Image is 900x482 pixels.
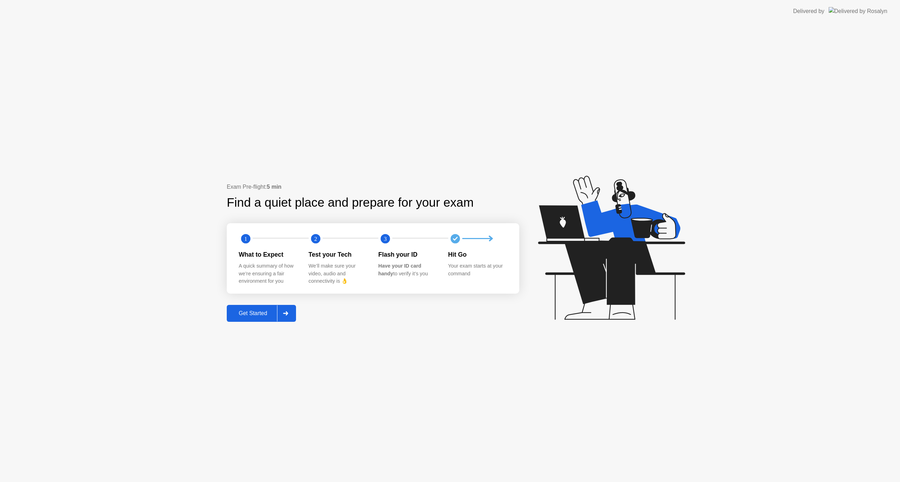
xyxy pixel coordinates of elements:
[227,193,475,212] div: Find a quiet place and prepare for your exam
[448,262,507,277] div: Your exam starts at your command
[227,305,296,322] button: Get Started
[793,7,824,15] div: Delivered by
[378,262,437,277] div: to verify it’s you
[378,250,437,259] div: Flash your ID
[448,250,507,259] div: Hit Go
[378,263,421,276] b: Have your ID card handy
[267,184,282,190] b: 5 min
[227,183,519,191] div: Exam Pre-flight:
[309,250,367,259] div: Test your Tech
[239,262,297,285] div: A quick summary of how we’re ensuring a fair environment for you
[314,235,317,242] text: 2
[239,250,297,259] div: What to Expect
[244,235,247,242] text: 1
[829,7,887,15] img: Delivered by Rosalyn
[384,235,387,242] text: 3
[309,262,367,285] div: We’ll make sure your video, audio and connectivity is 👌
[229,310,277,317] div: Get Started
